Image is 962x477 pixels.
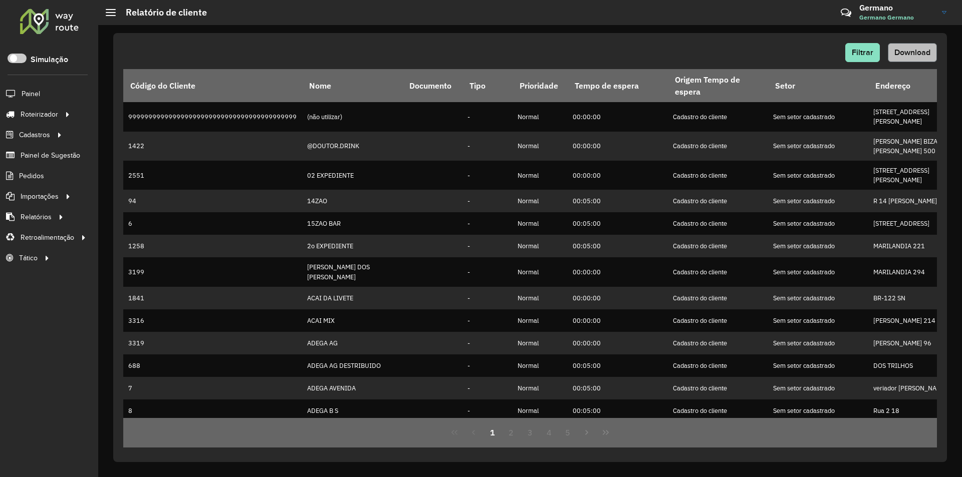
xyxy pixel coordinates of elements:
span: Germano Germano [859,13,934,22]
button: Download [888,43,937,62]
span: Painel [22,89,40,99]
button: 3 [521,423,540,442]
td: Sem setor cadastrado [768,332,868,354]
a: Contato Rápido [835,2,857,24]
th: Setor [768,69,868,102]
td: 00:05:00 [568,399,668,422]
td: ACAI DA LIVETE [302,287,402,309]
td: 00:00:00 [568,257,668,286]
td: 6 [123,212,302,235]
td: - [462,132,513,161]
span: Painel de Sugestão [21,150,80,161]
td: Normal [513,354,568,377]
span: Retroalimentação [21,232,74,243]
td: 00:05:00 [568,354,668,377]
td: 8 [123,399,302,422]
button: 2 [502,423,521,442]
td: ADEGA AVENIDA [302,377,402,399]
td: Sem setor cadastrado [768,399,868,422]
td: Cadastro do cliente [668,212,768,235]
td: Cadastro do cliente [668,132,768,161]
span: Download [894,48,930,57]
th: Documento [402,69,462,102]
td: 999999999999999999999999999999999999999999 [123,102,302,131]
td: (não utilizar) [302,102,402,131]
td: 1258 [123,235,302,257]
td: Normal [513,399,568,422]
th: Prioridade [513,69,568,102]
span: Importações [21,191,59,202]
td: - [462,102,513,131]
td: Normal [513,235,568,257]
td: Sem setor cadastrado [768,102,868,131]
td: - [462,235,513,257]
th: Origem Tempo de espera [668,69,768,102]
td: ADEGA B S [302,399,402,422]
td: Sem setor cadastrado [768,132,868,161]
td: Cadastro do cliente [668,399,768,422]
span: Pedidos [19,171,44,181]
button: 5 [559,423,578,442]
td: 15ZAO BAR [302,212,402,235]
td: Normal [513,257,568,286]
td: 688 [123,354,302,377]
td: 00:05:00 [568,377,668,399]
td: Normal [513,377,568,399]
td: Cadastro do cliente [668,235,768,257]
td: Normal [513,132,568,161]
td: @DOUTOR.DRINK [302,132,402,161]
td: - [462,257,513,286]
td: Normal [513,287,568,309]
td: - [462,287,513,309]
td: Sem setor cadastrado [768,190,868,212]
td: Cadastro do cliente [668,102,768,131]
td: Cadastro do cliente [668,161,768,190]
td: Sem setor cadastrado [768,354,868,377]
td: Sem setor cadastrado [768,212,868,235]
td: Cadastro do cliente [668,287,768,309]
td: Sem setor cadastrado [768,161,868,190]
span: Roteirizador [21,109,58,120]
span: Relatórios [21,212,52,222]
th: Tipo [462,69,513,102]
td: Cadastro do cliente [668,354,768,377]
td: Sem setor cadastrado [768,235,868,257]
td: 1841 [123,287,302,309]
td: 00:00:00 [568,332,668,354]
td: Normal [513,332,568,354]
td: 00:05:00 [568,190,668,212]
td: 14ZAO [302,190,402,212]
button: Filtrar [845,43,880,62]
td: - [462,309,513,332]
td: Normal [513,212,568,235]
td: 3316 [123,309,302,332]
td: 2o EXPEDIENTE [302,235,402,257]
td: 2551 [123,161,302,190]
th: Nome [302,69,402,102]
td: 1422 [123,132,302,161]
button: Last Page [596,423,615,442]
td: 7 [123,377,302,399]
td: 00:05:00 [568,212,668,235]
td: Sem setor cadastrado [768,287,868,309]
td: ADEGA AG [302,332,402,354]
td: 00:00:00 [568,132,668,161]
td: Sem setor cadastrado [768,257,868,286]
td: [PERSON_NAME] DOS [PERSON_NAME] [302,257,402,286]
td: - [462,377,513,399]
td: ACAI MIX [302,309,402,332]
td: 3319 [123,332,302,354]
td: - [462,161,513,190]
td: 94 [123,190,302,212]
td: Cadastro do cliente [668,377,768,399]
td: - [462,332,513,354]
div: Críticas? Dúvidas? Elogios? Sugestões? Entre em contato conosco! [721,3,826,30]
td: Normal [513,102,568,131]
td: 00:00:00 [568,161,668,190]
td: Cadastro do cliente [668,332,768,354]
h3: Germano [859,3,934,13]
td: 00:00:00 [568,309,668,332]
td: 00:05:00 [568,235,668,257]
td: Cadastro do cliente [668,257,768,286]
span: Tático [19,253,38,263]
